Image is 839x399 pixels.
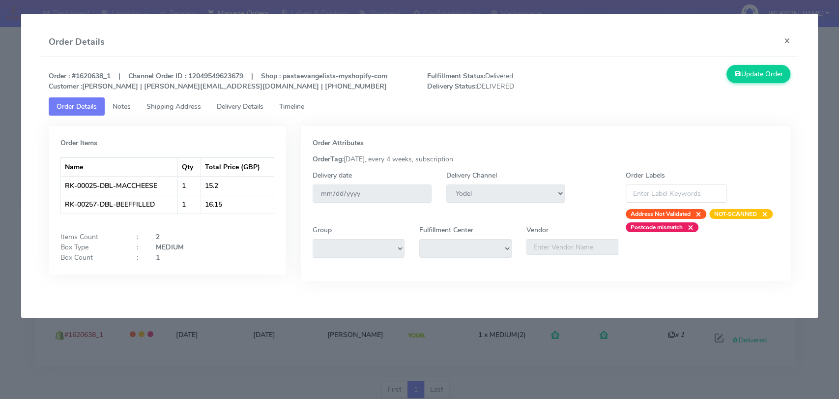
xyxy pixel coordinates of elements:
[49,71,387,91] strong: Order : #1620638_1 | Channel Order ID : 12049549623679 | Shop : pastaevangelists-myshopify-com [P...
[313,154,344,164] strong: OrderTag:
[201,176,274,195] td: 15.2
[201,157,274,176] th: Total Price (GBP)
[446,170,497,181] label: Delivery Channel
[57,102,97,111] span: Order Details
[49,97,790,116] ul: Tabs
[49,35,105,49] h4: Order Details
[156,253,160,262] strong: 1
[526,239,618,255] input: Enter Vendor Name
[631,210,691,218] strong: Address Not Validated
[53,232,129,242] div: Items Count
[526,225,549,235] label: Vendor
[53,252,129,263] div: Box Count
[279,102,304,111] span: Timeline
[61,176,178,195] td: RK-00025-DBL-MACCHEESE
[129,232,148,242] div: :
[60,138,97,148] strong: Order Items
[61,157,178,176] th: Name
[129,252,148,263] div: :
[313,170,352,181] label: Delivery date
[626,170,665,181] label: Order Labels
[683,222,694,232] span: ×
[313,225,332,235] label: Group
[757,209,768,219] span: ×
[313,138,364,148] strong: Order Attributes
[156,243,184,252] strong: MEDIUM
[305,154,786,164] div: [DATE], every 4 weeks, subscription
[776,28,798,54] button: Close
[726,65,790,83] button: Update Order
[156,232,160,242] strong: 2
[49,82,82,91] strong: Customer :
[178,176,201,195] td: 1
[427,82,476,91] strong: Delivery Status:
[178,157,201,176] th: Qty
[631,223,683,231] strong: Postcode mismatch
[146,102,201,111] span: Shipping Address
[61,195,178,214] td: RK-00257-DBL-BEEFFILLED
[217,102,263,111] span: Delivery Details
[714,210,757,218] strong: NOT-SCANNED
[419,225,473,235] label: Fulfillment Center
[113,102,131,111] span: Notes
[201,195,274,214] td: 16.15
[129,242,148,252] div: :
[53,242,129,252] div: Box Type
[626,184,727,203] input: Enter Label Keywords
[419,71,608,92] span: Delivered DELIVERED
[691,209,701,219] span: ×
[427,71,485,81] strong: Fulfillment Status:
[178,195,201,214] td: 1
